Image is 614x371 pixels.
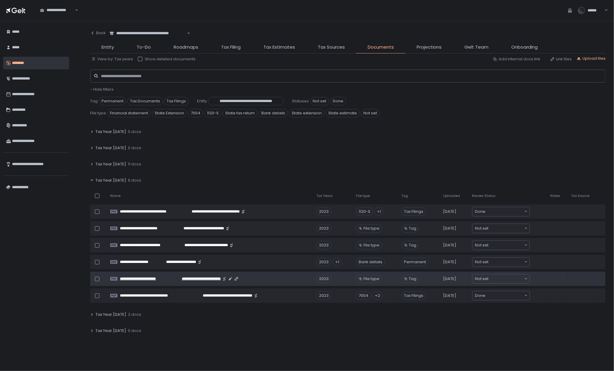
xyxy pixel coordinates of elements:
div: Back [90,30,106,36]
button: View by: Tax years [91,56,133,62]
span: 0 docs [128,145,141,151]
span: Tax Filings [164,97,189,105]
button: Back [90,27,106,39]
span: Entity [102,44,114,51]
span: Entity [197,98,207,104]
div: Search for option [473,291,530,300]
span: Tag [90,98,98,104]
span: Done [330,97,346,105]
span: Not set [475,259,489,265]
span: Not set [475,225,489,231]
div: 7004 [356,291,371,300]
span: Tag [409,276,416,282]
span: State tax return [223,109,257,117]
span: File type [363,276,379,282]
span: Roadmaps [174,44,198,51]
div: Search for option [473,274,530,283]
div: Search for option [473,224,530,233]
div: Search for option [473,258,530,267]
div: +2 [372,291,383,300]
span: 1120-S [204,109,221,117]
span: State extension [289,109,324,117]
span: Not set [361,109,380,117]
span: Permanent [99,97,126,105]
div: 2023 [316,275,331,283]
span: File type [363,226,379,231]
span: Tax Sources [318,44,345,51]
div: 2023 [316,224,331,233]
span: Tax Documents [127,97,163,105]
span: [DATE] [443,276,456,282]
span: Statuses [292,98,309,104]
button: Link files [550,56,572,62]
span: Not set [475,242,489,248]
span: Permanent [401,258,429,266]
div: +1 [333,258,342,266]
span: Tax Year [DATE] [96,328,126,333]
div: 2023 [316,291,331,300]
span: Financial statement [107,109,151,117]
div: Search for option [36,4,78,17]
span: Name [110,194,120,198]
span: [DATE] [443,259,456,265]
div: 2023 [316,241,331,249]
span: Tax Year [DATE] [96,161,126,167]
span: To-Do [137,44,151,51]
span: Not set [475,276,489,282]
span: State estimate [326,109,360,117]
span: Uploaded [443,194,460,198]
span: Gelt Team [464,44,488,51]
div: +1 [374,207,384,216]
span: [DATE] [443,209,456,214]
span: Tax Source [571,194,589,198]
span: Tax Estimates [263,44,295,51]
span: Tax Years [316,194,333,198]
span: [DATE] [443,226,456,231]
span: 0 docs [128,129,141,134]
span: Tag [409,243,416,248]
input: Search for option [489,259,524,265]
span: File type [90,110,106,116]
span: Done [475,209,486,215]
div: 2023 [316,258,331,266]
span: Tag [401,194,408,198]
input: Search for option [186,30,187,36]
button: - Hide filters [90,87,114,92]
span: Notes [550,194,560,198]
span: 6 docs [128,178,141,183]
span: Done [475,293,486,299]
span: State Extension [152,109,187,117]
input: Search for option [486,209,524,215]
span: Documents [368,44,394,51]
span: Tax Year [DATE] [96,145,126,151]
span: Projections [417,44,442,51]
span: Tax Filing [221,44,241,51]
div: Search for option [473,241,530,250]
span: Tax Filings [401,207,426,216]
span: Tax Filings [401,291,426,300]
button: Upload files [576,56,606,61]
span: 0 docs [128,328,141,333]
span: Onboarding [511,44,538,51]
span: Tax Year [DATE] [96,178,126,183]
span: 11 docs [128,161,141,167]
span: Not set [310,97,329,105]
span: 7004 [188,109,203,117]
span: Tag [409,226,416,231]
input: Search for option [489,225,524,231]
span: Review Status [472,194,496,198]
span: Tax Year [DATE] [96,312,126,317]
input: Search for option [489,276,524,282]
span: Bank details [259,109,288,117]
div: 2023 [316,207,331,216]
span: [DATE] [443,243,456,248]
span: 2 docs [128,312,141,317]
span: Tax Year [DATE] [96,129,126,134]
div: 1120-S [356,207,373,216]
div: Search for option [473,207,530,216]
